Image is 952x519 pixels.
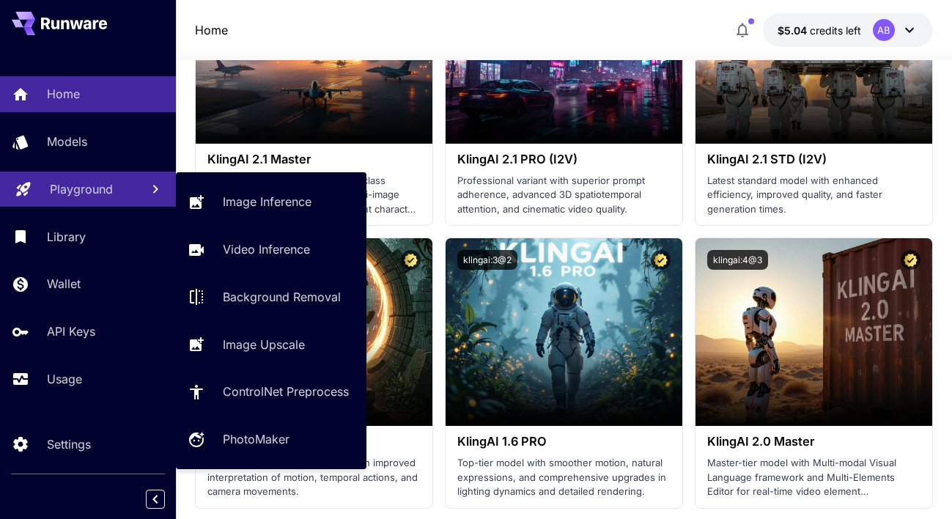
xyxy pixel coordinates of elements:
[223,240,310,258] p: Video Inference
[47,435,91,453] p: Settings
[207,152,421,166] h3: KlingAI 2.1 Master
[195,21,228,39] nav: breadcrumb
[457,456,671,499] p: Top-tier model with smoother motion, natural expressions, and comprehensive upgrades in lighting ...
[223,288,341,306] p: Background Removal
[146,490,165,509] button: Collapse sidebar
[778,23,861,38] div: $5.03662
[223,336,305,353] p: Image Upscale
[47,85,80,103] p: Home
[707,456,920,499] p: Master-tier model with Multi-modal Visual Language framework and Multi-Elements Editor for real-t...
[457,174,671,217] p: Professional variant with superior prompt adherence, advanced 3D spatiotemporal attention, and ci...
[223,193,311,210] p: Image Inference
[873,19,895,41] div: AB
[223,430,289,448] p: PhotoMaker
[176,279,366,315] a: Background Removal
[695,238,932,426] img: alt
[901,250,920,270] button: Certified Model – Vetted for best performance and includes a commercial license.
[778,24,810,37] span: $5.04
[651,250,671,270] button: Certified Model – Vetted for best performance and includes a commercial license.
[223,383,349,400] p: ControlNet Preprocess
[707,174,920,217] p: Latest standard model with enhanced efficiency, improved quality, and faster generation times.
[195,21,228,39] p: Home
[176,374,366,410] a: ControlNet Preprocess
[47,133,87,150] p: Models
[401,250,421,270] button: Certified Model – Vetted for best performance and includes a commercial license.
[157,486,176,512] div: Collapse sidebar
[176,184,366,220] a: Image Inference
[47,228,86,246] p: Library
[457,152,671,166] h3: KlingAI 2.1 PRO (I2V)
[763,13,933,47] button: $5.03662
[707,435,920,449] h3: KlingAI 2.0 Master
[176,422,366,457] a: PhotoMaker
[446,238,682,426] img: alt
[176,326,366,362] a: Image Upscale
[207,456,421,499] p: Advanced text responsiveness with improved interpretation of motion, temporal actions, and camera...
[47,275,81,292] p: Wallet
[810,24,861,37] span: credits left
[457,250,517,270] button: klingai:3@2
[176,232,366,268] a: Video Inference
[50,180,113,198] p: Playground
[707,250,768,270] button: klingai:4@3
[47,370,82,388] p: Usage
[457,435,671,449] h3: KlingAI 1.6 PRO
[47,323,95,340] p: API Keys
[707,152,920,166] h3: KlingAI 2.1 STD (I2V)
